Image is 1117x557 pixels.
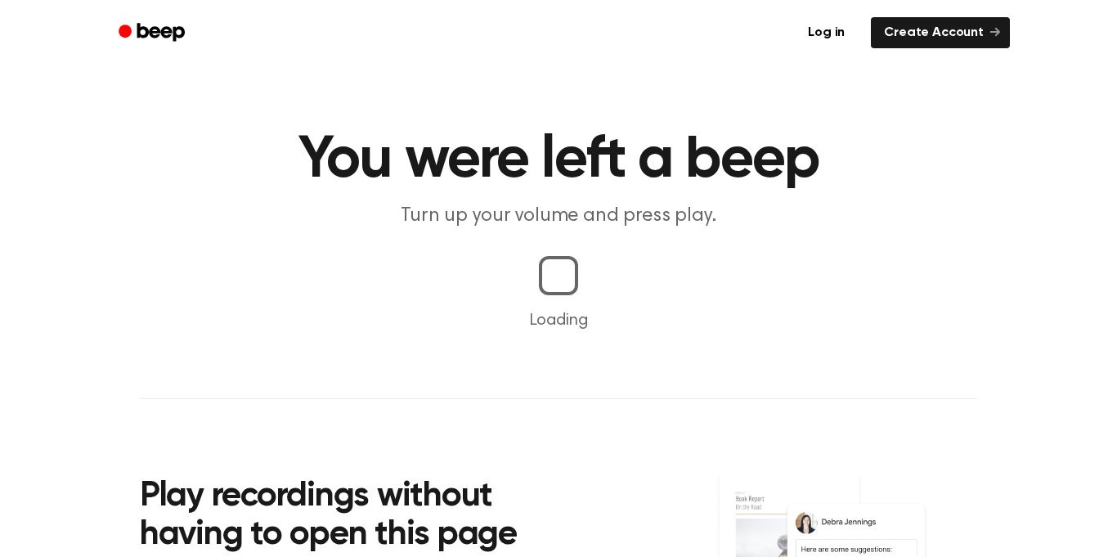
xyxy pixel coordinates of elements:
[140,478,581,555] h2: Play recordings without having to open this page
[244,203,873,230] p: Turn up your volume and press play.
[871,17,1010,48] a: Create Account
[20,308,1097,333] p: Loading
[107,17,200,49] a: Beep
[792,14,861,52] a: Log in
[140,131,977,190] h1: You were left a beep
